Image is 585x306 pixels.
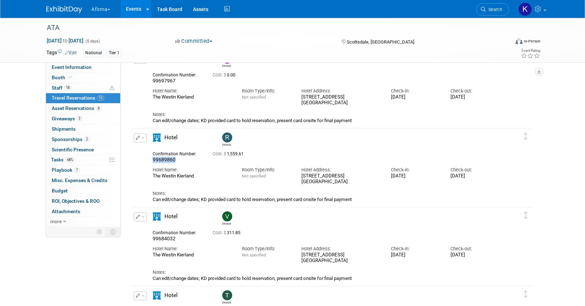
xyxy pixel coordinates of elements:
[347,39,414,45] span: Scottsdale, [GEOGRAPHIC_DATA]
[46,104,120,114] a: Asset Reservations8
[46,186,120,196] a: Budget
[153,236,175,241] span: 99684032
[242,174,266,179] span: Not specified
[301,252,380,264] div: [STREET_ADDRESS] [GEOGRAPHIC_DATA]
[153,197,499,202] div: Can edit/change dates; KD provided card to hold reservation, present card onsite for final payment
[52,116,82,121] span: Giveaways
[52,126,76,132] span: Shipments
[96,106,101,111] span: 8
[222,64,231,67] div: Brandon Fair
[97,95,104,101] span: 15
[52,188,68,194] span: Budget
[391,88,440,94] div: Check-in:
[153,94,231,100] div: The Westin Kierland
[173,37,215,45] button: Committed
[521,49,540,52] div: Event Rating
[153,134,161,142] i: Hotel
[46,165,120,175] a: Playbook7
[52,209,80,214] span: Attachments
[213,230,227,235] span: Cost: $
[164,292,178,299] span: Hotel
[46,62,120,72] a: Event Information
[391,173,440,179] div: [DATE]
[391,94,440,100] div: [DATE]
[153,118,499,124] div: Can edit/change dates; KD provided card to hold reservation, present card onsite for final payment
[451,252,499,258] div: [DATE]
[164,213,178,220] span: Hotel
[65,157,75,162] span: 68%
[153,157,175,162] span: 99689860
[391,167,440,173] div: Check-in:
[74,167,80,173] span: 7
[52,95,104,101] span: Travel Reservations
[153,167,231,173] div: Hotel Name:
[164,134,178,141] span: Hotel
[153,88,231,94] div: Hotel Name:
[524,212,528,219] i: Click and drag to move item
[153,111,499,118] div: Notes:
[46,73,120,83] a: Booth
[153,269,499,276] div: Notes:
[52,64,92,70] span: Event Information
[153,246,231,252] div: Hotel Name:
[52,85,71,91] span: Staff
[220,290,233,304] div: Taylor Sebesta
[222,300,231,304] div: Taylor Sebesta
[213,72,227,77] span: Cost: $
[213,230,243,235] span: 311.85
[93,227,106,236] td: Personalize Event Tab Strip
[52,167,80,173] span: Playbook
[46,145,120,155] a: Scientific Presence
[486,7,502,12] span: Search
[153,291,161,300] i: Hotel
[153,173,231,179] div: The Westin Kierland
[52,147,94,152] span: Scientific Presence
[46,83,120,93] a: Staff18
[301,94,380,106] div: [STREET_ADDRESS] [GEOGRAPHIC_DATA]
[46,176,120,186] a: Misc. Expenses & Credits
[524,133,528,140] i: Click and drag to move item
[65,50,77,55] a: Edit
[52,177,107,183] span: Misc. Expenses & Credits
[44,21,498,34] div: ATA
[77,116,82,121] span: 3
[515,38,523,44] img: Format-Inperson.png
[46,124,120,134] a: Shipments
[46,114,120,124] a: Giveaways3
[46,37,84,44] span: [DATE] [DATE]
[50,219,62,224] span: more
[451,246,499,252] div: Check-out:
[51,157,75,162] span: Tasks
[222,290,232,300] img: Taylor Sebesta
[451,94,499,100] div: [DATE]
[213,151,246,156] span: 1,559.61
[46,135,120,145] a: Sponsorships2
[391,246,440,252] div: Check-in:
[220,132,233,146] div: Randi LeBoyer
[220,211,233,225] div: Vanessa Weber
[222,211,232,221] img: Vanessa Weber
[153,78,175,84] span: 99697967
[153,70,202,78] div: Confirmation Number:
[84,136,90,142] span: 2
[301,173,380,185] div: [STREET_ADDRESS] [GEOGRAPHIC_DATA]
[153,190,499,197] div: Notes:
[64,85,71,90] span: 18
[451,173,499,179] div: [DATE]
[242,95,266,100] span: Not specified
[153,149,202,157] div: Confirmation Number:
[524,39,540,44] div: In-Person
[242,88,291,94] div: Room Type/Info:
[222,142,231,146] div: Randi LeBoyer
[46,93,120,103] a: Travel Reservations15
[451,88,499,94] div: Check-out:
[301,246,380,252] div: Hotel Address:
[62,38,68,44] span: to
[110,85,115,91] span: Potential Scheduling Conflict -- at least one attendee is tagged in another overlapping event.
[83,49,104,57] div: National
[153,212,161,221] i: Hotel
[68,75,72,79] i: Booth reservation complete
[213,72,238,77] span: 0.00
[52,198,100,204] span: ROI, Objectives & ROO
[222,221,231,225] div: Vanessa Weber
